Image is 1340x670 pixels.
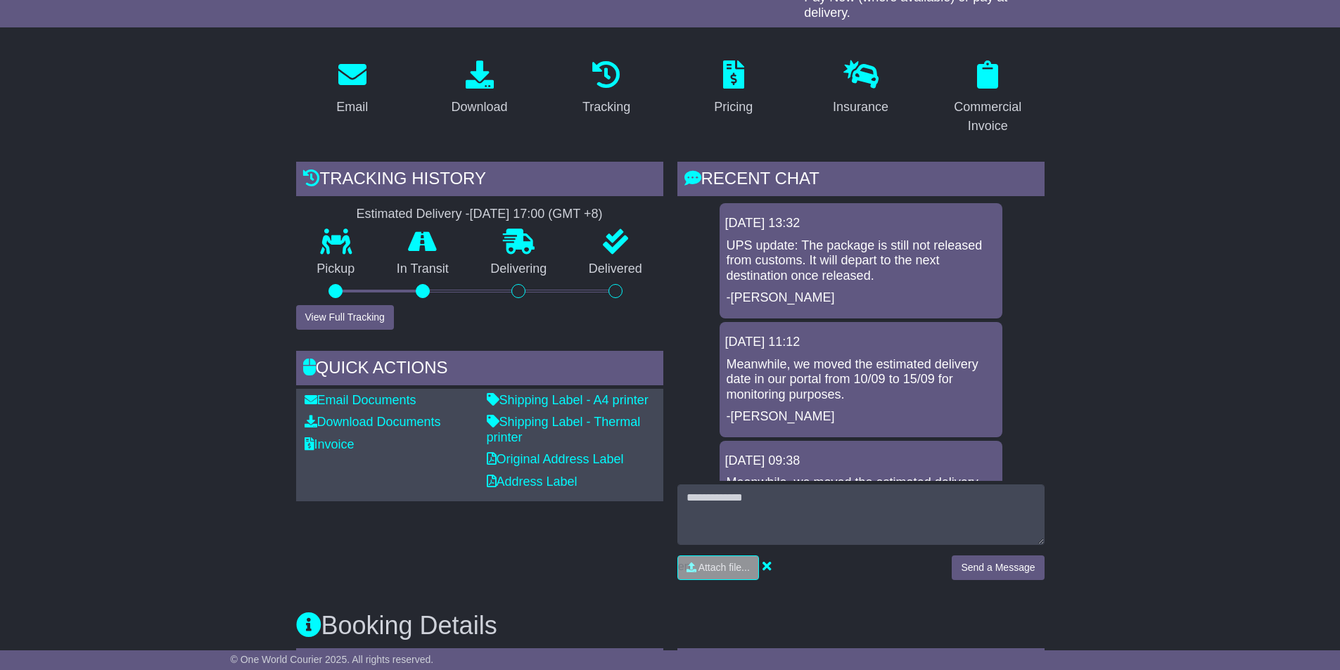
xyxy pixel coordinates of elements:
p: Delivering [470,262,568,277]
a: Address Label [487,475,578,489]
h3: Booking Details [296,612,1045,640]
a: Pricing [705,56,762,122]
div: Tracking [582,98,630,117]
div: Estimated Delivery - [296,207,663,222]
a: Tracking [573,56,639,122]
p: Delivered [568,262,663,277]
a: Download Documents [305,415,441,429]
a: Download [442,56,516,122]
p: UPS update: The package is still not released from customs. It will depart to the next destinatio... [727,238,995,284]
button: View Full Tracking [296,305,394,330]
div: [DATE] 13:32 [725,216,997,231]
div: RECENT CHAT [677,162,1045,200]
div: Download [451,98,507,117]
a: Shipping Label - A4 printer [487,393,649,407]
p: Pickup [296,262,376,277]
a: Commercial Invoice [931,56,1045,141]
div: Commercial Invoice [940,98,1035,136]
span: © One World Courier 2025. All rights reserved. [231,654,434,665]
p: -[PERSON_NAME] [727,409,995,425]
div: Tracking history [296,162,663,200]
div: Quick Actions [296,351,663,389]
div: [DATE] 17:00 (GMT +8) [470,207,603,222]
div: Pricing [714,98,753,117]
div: [DATE] 09:38 [725,453,997,469]
p: Meanwhile, we moved the estimated delivery date in our portal from 10/09 to 15/09 for monitoring ... [727,357,995,403]
div: [DATE] 11:12 [725,335,997,350]
a: Email [327,56,377,122]
p: Meanwhile, we moved the estimated delivery date in our portal from 09/09 to 10/09 for monitoring ... [727,475,995,521]
a: Original Address Label [487,452,624,466]
a: Insurance [824,56,898,122]
p: In Transit [376,262,470,277]
button: Send a Message [952,555,1044,580]
p: -[PERSON_NAME] [727,290,995,306]
a: Email Documents [305,393,416,407]
div: Insurance [833,98,888,117]
a: Invoice [305,437,355,451]
div: Email [336,98,368,117]
a: Shipping Label - Thermal printer [487,415,641,444]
